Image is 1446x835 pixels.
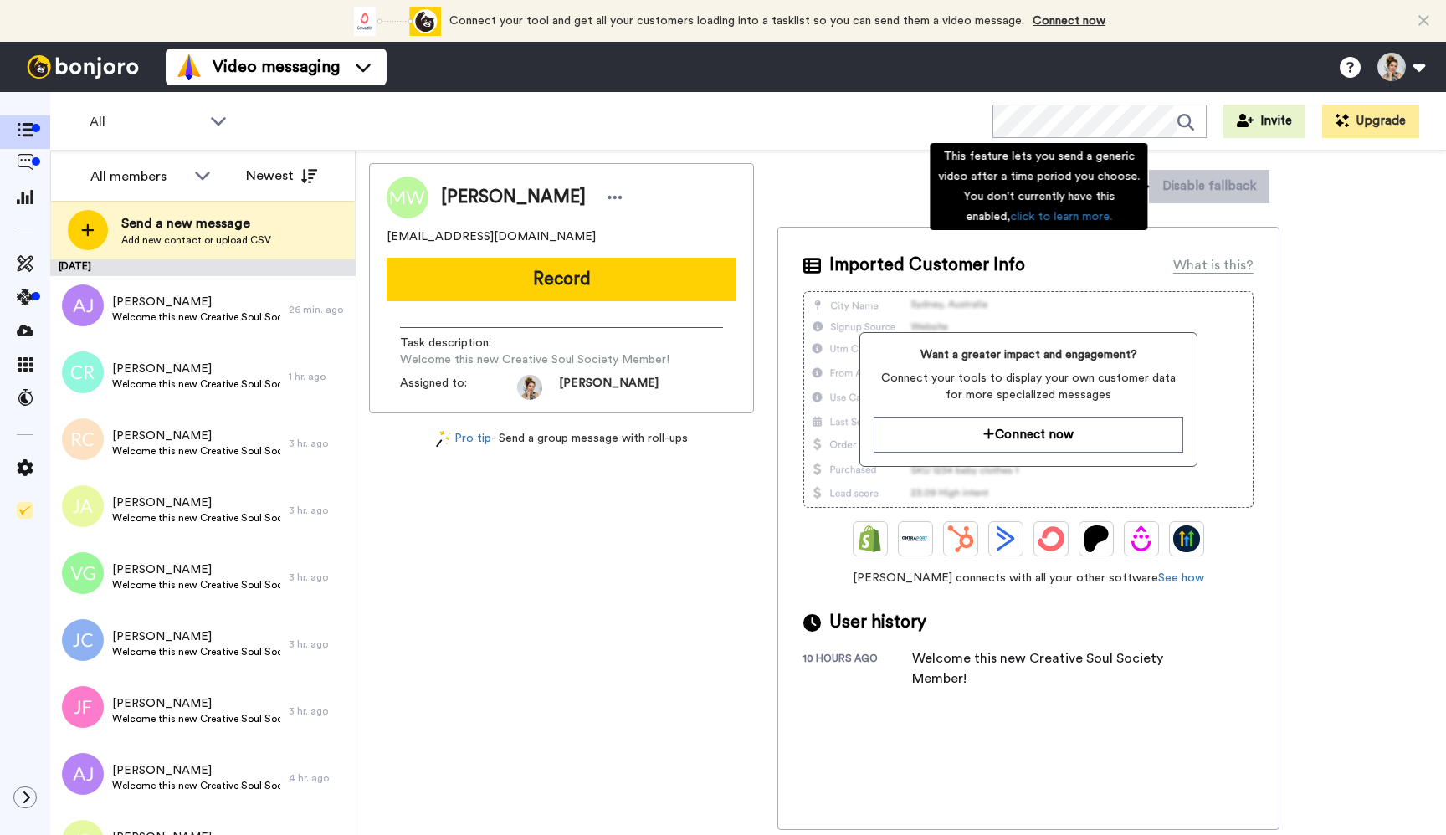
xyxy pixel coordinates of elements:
span: Imported Customer Info [829,253,1025,278]
span: [PERSON_NAME] [112,428,280,444]
div: [DATE] [50,259,356,276]
img: rc.png [62,418,104,460]
button: Record [387,258,736,301]
div: 10 hours ago [803,652,912,689]
img: ja.png [62,485,104,527]
img: aj.png [62,284,104,326]
img: Hubspot [947,525,974,552]
img: magic-wand.svg [436,430,451,448]
img: aj.png [62,753,104,795]
div: This feature lets you send a generic video after a time period you choose. You don't currently ha... [930,143,1147,230]
span: [PERSON_NAME] [112,361,280,377]
div: 3 hr. ago [289,571,347,584]
span: Video messaging [213,55,340,79]
span: Welcome this new Creative Soul Society Member! [112,712,280,725]
img: ConvertKit [1038,525,1064,552]
div: 3 hr. ago [289,437,347,450]
div: 1 hr. ago [289,370,347,383]
img: Image of Marjorie Wekwert [387,177,428,218]
a: See how [1158,572,1204,584]
span: [PERSON_NAME] connects with all your other software [803,570,1254,587]
span: [PERSON_NAME] [559,375,659,400]
div: Welcome this new Creative Soul Society Member! [912,648,1180,689]
span: Task description : [400,335,517,351]
a: click to learn more. [1010,211,1112,223]
div: All members [90,166,186,187]
span: Want a greater impact and engagement? [874,346,1182,363]
button: Upgrade [1322,105,1419,138]
img: Ontraport [902,525,929,552]
div: 3 hr. ago [289,504,347,517]
span: [PERSON_NAME] [112,762,280,779]
img: jf.png [62,686,104,728]
img: ActiveCampaign [992,525,1019,552]
img: 050e0e51-f6b8-445d-a13d-f5a0a3a9fdb1-1741723898.jpg [517,375,542,400]
div: - Send a group message with roll-ups [369,430,754,448]
img: bj-logo-header-white.svg [20,55,146,79]
img: Patreon [1083,525,1110,552]
div: 3 hr. ago [289,638,347,651]
span: [PERSON_NAME] [112,695,280,712]
span: Send a new message [121,213,271,233]
div: 26 min. ago [289,303,347,316]
img: GoHighLevel [1173,525,1200,552]
span: Welcome this new Creative Soul Society Member! [112,310,280,324]
button: Disable fallback [1149,170,1269,203]
span: [PERSON_NAME] [112,628,280,645]
a: Pro tip [436,430,491,448]
span: Assigned to: [400,375,517,400]
img: vg.png [62,552,104,594]
button: Connect now [874,417,1182,453]
span: Welcome this new Creative Soul Society Member! [112,645,280,658]
button: Invite [1223,105,1305,138]
div: 3 hr. ago [289,704,347,718]
a: Connect now [1033,15,1105,27]
img: Shopify [857,525,884,552]
img: cr.png [62,351,104,393]
img: vm-color.svg [176,54,203,80]
span: Connect your tools to display your own customer data for more specialized messages [874,370,1182,403]
span: [PERSON_NAME] [112,561,280,578]
span: Welcome this new Creative Soul Society Member! [112,779,280,792]
img: jc.png [62,619,104,661]
div: What is this? [1173,255,1254,275]
span: All [90,112,202,132]
span: Welcome this new Creative Soul Society Member! [112,377,280,391]
span: Welcome this new Creative Soul Society Member! [112,578,280,592]
img: Drip [1128,525,1155,552]
span: Welcome this new Creative Soul Society Member! [112,444,280,458]
button: Newest [233,159,330,192]
span: [PERSON_NAME] [112,294,280,310]
div: animation [349,7,441,36]
span: [EMAIL_ADDRESS][DOMAIN_NAME] [387,228,596,245]
div: 4 hr. ago [289,771,347,785]
span: Welcome this new Creative Soul Society Member! [112,511,280,525]
span: [PERSON_NAME] [441,185,586,210]
span: User history [829,610,926,635]
span: Add new contact or upload CSV [121,233,271,247]
span: Welcome this new Creative Soul Society Member! [400,351,669,368]
span: Connect your tool and get all your customers loading into a tasklist so you can send them a video... [449,15,1024,27]
span: [PERSON_NAME] [112,494,280,511]
img: Checklist.svg [17,502,33,519]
